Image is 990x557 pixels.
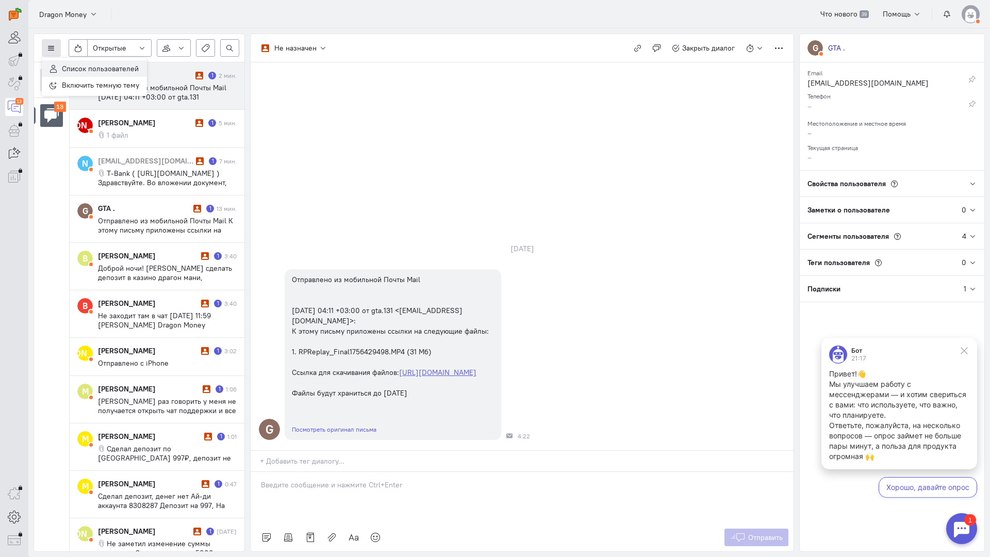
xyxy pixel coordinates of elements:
span: Список пользователей [62,64,139,73]
span: 39 [860,10,868,19]
div: 4 [962,231,966,241]
span: Dragon Money [39,9,87,20]
text: В [82,300,88,311]
div: [DATE] [217,527,237,536]
i: Диалог не разобран [196,157,204,165]
div: 13 [15,98,23,105]
div: Подписки [800,276,964,302]
a: Посмотреть оригинал письма [292,425,376,433]
span: Не заходит там в чат [DATE] 11:59 [PERSON_NAME] Dragon Money <[EMAIL_ADDRESS][DOMAIN_NAME]>: [98,311,229,339]
div: 21:17 [40,23,55,29]
span: – [807,153,812,162]
text: М [82,481,89,492]
span: – [807,128,812,138]
img: default-v4.png [962,5,980,23]
text: [PERSON_NAME] [51,528,119,539]
div: Не назначен [274,43,317,53]
div: Бот [40,15,55,22]
button: Хорошо, давайте опрос [68,145,166,166]
div: 3:40 [224,299,237,308]
text: В [82,253,88,264]
span: Открытые [93,43,126,53]
div: 13 [54,102,67,112]
div: Есть неотвеченное сообщение пользователя [208,119,216,127]
div: Есть неотвеченное сообщение пользователя [214,480,222,488]
img: carrot-quest.svg [9,8,22,21]
span: Отправлено из мобильной Почты Mail К этому письму приложены ссылки на следующие файлы: 1. video-2... [98,216,233,281]
span: Доброй ночи! [PERSON_NAME] сделать депозит в казино драгон мани, высветилось кнопка подтвердить т... [98,264,235,375]
i: Диалог не разобран [193,205,201,212]
div: 13 мин. [217,204,237,213]
div: 0:47 [225,480,237,488]
button: Список пользователей [42,60,147,77]
div: [PERSON_NAME] [98,298,199,308]
span: 4:22 [518,433,530,440]
div: – [807,101,952,114]
div: 1 [23,6,35,18]
text: G [266,422,273,437]
div: 0 [962,257,966,268]
div: 3:40 [224,252,237,260]
i: Диалог не разобран [201,252,209,260]
i: Диалог не разобран [202,480,209,488]
a: 13 [5,98,23,116]
div: [PERSON_NAME] [98,526,191,536]
div: Есть неотвеченное сообщение пользователя [217,433,225,440]
span: Что нового [820,9,857,19]
div: Отправлено из мобильной Почты Mail [DATE] 04:11 +03:00 от gta.131 <[EMAIL_ADDRESS][DOMAIN_NAME]>:... [292,274,494,398]
div: [EMAIL_ADDRESS][DOMAIN_NAME] [98,156,193,166]
a: [URL][DOMAIN_NAME] [399,368,476,377]
text: М [82,433,89,444]
button: Dragon Money [34,5,103,23]
div: Есть неотвеченное сообщение пользователя [206,205,214,212]
button: Не назначен [256,39,333,57]
div: Есть неотвеченное сообщение пользователя [206,528,214,535]
span: Сделал депозит по [GEOGRAPHIC_DATA] 997₽, депозит не пришёл, помогите пожалуйста, Id аккаунта 830... [98,444,231,481]
div: GTA . [98,203,191,214]
button: Отправить [724,529,789,546]
span: Свойства пользователя [807,179,886,188]
text: N [82,158,88,169]
div: Есть неотвеченное сообщение пользователя [214,300,222,307]
div: Заметки о пользователе [800,197,962,223]
span: Сегменты пользователя [807,232,889,241]
div: Есть неотвеченное сообщение пользователя [214,347,222,355]
div: Местоположение и местное время [807,117,977,128]
i: Диалог не разобран [201,300,209,307]
span: T-Bank ( [URL][DOMAIN_NAME] ) Здравствуйте. Во вложении документ, который вы заказали. Ваш Т-Банк... [98,169,227,215]
span: Отправить [748,533,783,542]
button: Помощь [877,5,927,23]
div: 7 мин. [219,157,237,166]
small: Email [807,67,822,77]
div: [PERSON_NAME] [98,251,199,261]
span: [PERSON_NAME] раз говорить у меня не получается открыть чат поддержки и все способы я перепробовал [98,397,236,424]
div: Текущая страница [807,141,977,152]
div: 2 мин. [219,71,237,80]
button: Включить темную тему [42,77,147,93]
span: Помощь [883,9,911,19]
div: [PERSON_NAME] [98,479,199,489]
text: G [82,205,88,216]
i: Диалог не разобран [195,72,203,79]
div: [DATE] [499,241,546,256]
span: Отправлено с iPhone [98,358,169,368]
p: Мы улучшаем работу с мессенджерами — и хотим свериться с вами: что используете, что важно, что пл... [18,47,158,88]
div: 1 [964,284,966,294]
span: Закрыть диалог [682,43,735,53]
a: Что нового 39 [815,5,874,23]
div: 0 [962,205,966,215]
div: Почта [506,433,513,439]
div: [PERSON_NAME] [98,118,193,128]
div: 3:02 [224,347,237,355]
p: Привет!👋 [18,37,158,47]
div: 1:06 [226,385,237,394]
span: Отправлено из мобильной Почты Mail [DATE] 04:11 +03:00 от gta.131 <[EMAIL_ADDRESS][DOMAIN_NAME]>:... [98,83,236,167]
div: [PERSON_NAME] [98,346,199,356]
text: G [813,42,818,53]
div: [PERSON_NAME] [98,384,200,394]
div: 1:01 [227,432,237,441]
button: Закрыть диалог [666,39,741,57]
i: Диалог не разобран [193,528,201,535]
span: 1 файл [107,130,128,140]
span: Сделал депозит, денег нет Ай-ди аккаунта 8308287 Депозит на 997, На сайте не могу зайти в поддержку [98,492,225,519]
